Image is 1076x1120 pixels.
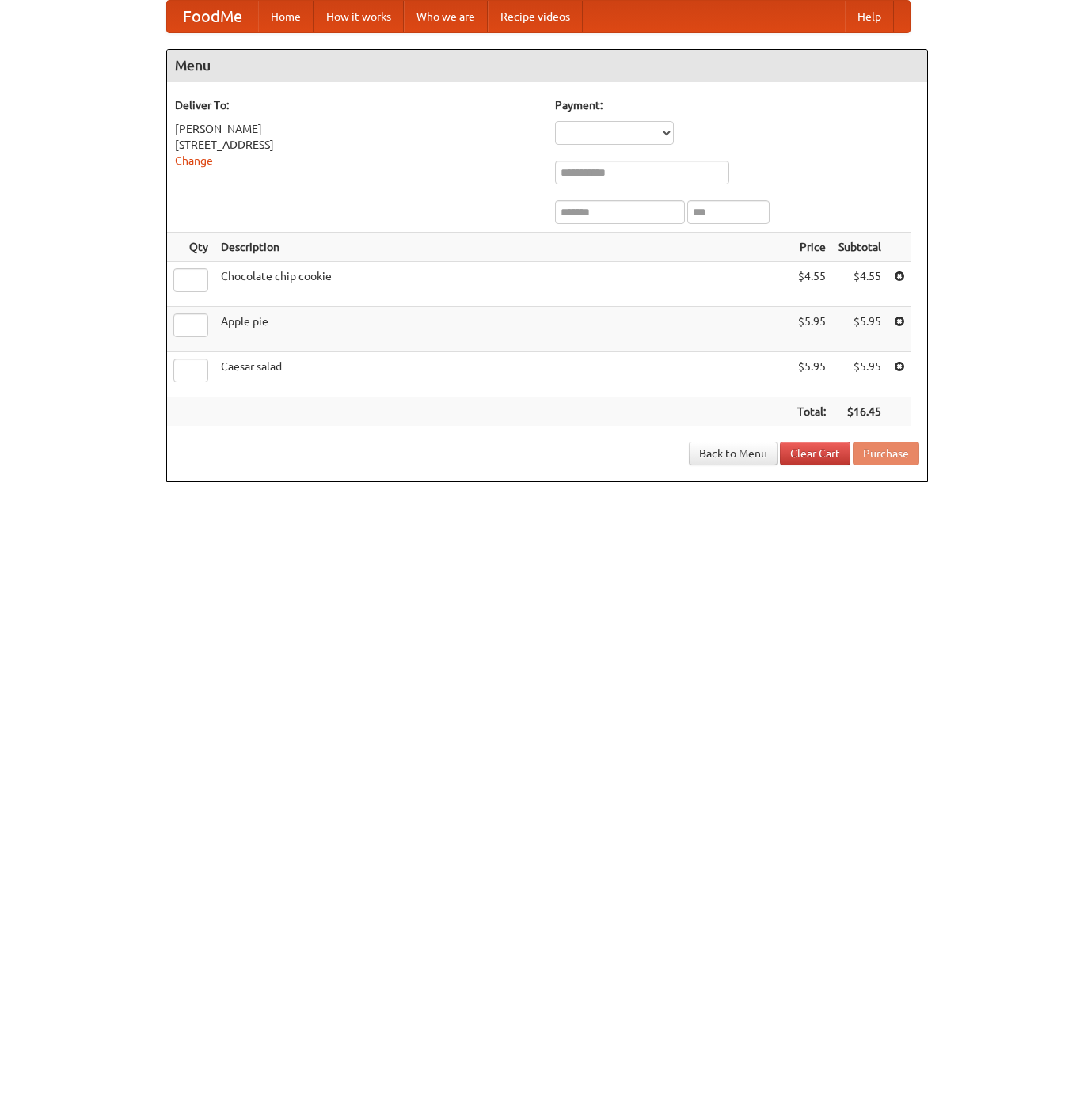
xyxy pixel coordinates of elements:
[791,352,832,397] td: $5.95
[845,1,894,32] a: Help
[215,352,791,397] td: Caesar salad
[488,1,583,32] a: Recipe videos
[832,307,888,352] td: $5.95
[791,397,832,427] th: Total:
[167,233,215,262] th: Qty
[832,352,888,397] td: $5.95
[404,1,488,32] a: Who we are
[167,1,258,32] a: FoodMe
[258,1,314,32] a: Home
[780,442,850,465] a: Clear Cart
[791,307,832,352] td: $5.95
[689,442,778,465] a: Back to Menu
[175,121,539,137] div: [PERSON_NAME]
[853,442,919,465] button: Purchase
[175,137,539,153] div: [STREET_ADDRESS]
[215,233,791,262] th: Description
[215,262,791,307] td: Chocolate chip cookie
[167,50,927,82] h4: Menu
[791,262,832,307] td: $4.55
[314,1,404,32] a: How it works
[215,307,791,352] td: Apple pie
[175,97,539,113] h5: Deliver To:
[832,233,888,262] th: Subtotal
[832,262,888,307] td: $4.55
[832,397,888,427] th: $16.45
[555,97,919,113] h5: Payment:
[791,233,832,262] th: Price
[175,154,213,167] a: Change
